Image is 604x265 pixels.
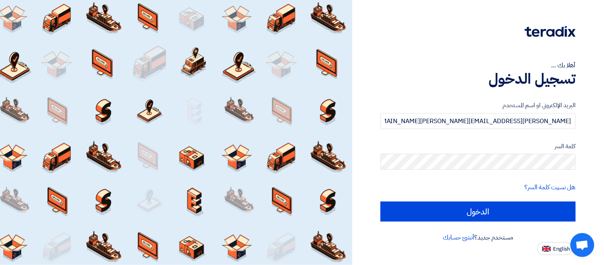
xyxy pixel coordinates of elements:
label: كلمة السر [381,142,576,151]
span: English [553,246,570,252]
img: Teradix logo [525,26,576,37]
input: الدخول [381,202,576,222]
a: هل نسيت كلمة السر؟ [525,183,576,192]
a: Open chat [571,233,594,257]
label: البريد الإلكتروني او اسم المستخدم [381,101,576,110]
input: أدخل بريد العمل الإلكتروني او اسم المستخدم الخاص بك ... [381,113,576,129]
h1: تسجيل الدخول [381,70,576,88]
div: أهلا بك ... [381,61,576,70]
button: English [538,242,573,255]
div: مستخدم جديد؟ [381,233,576,242]
a: أنشئ حسابك [443,233,475,242]
img: en-US.png [542,246,551,252]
